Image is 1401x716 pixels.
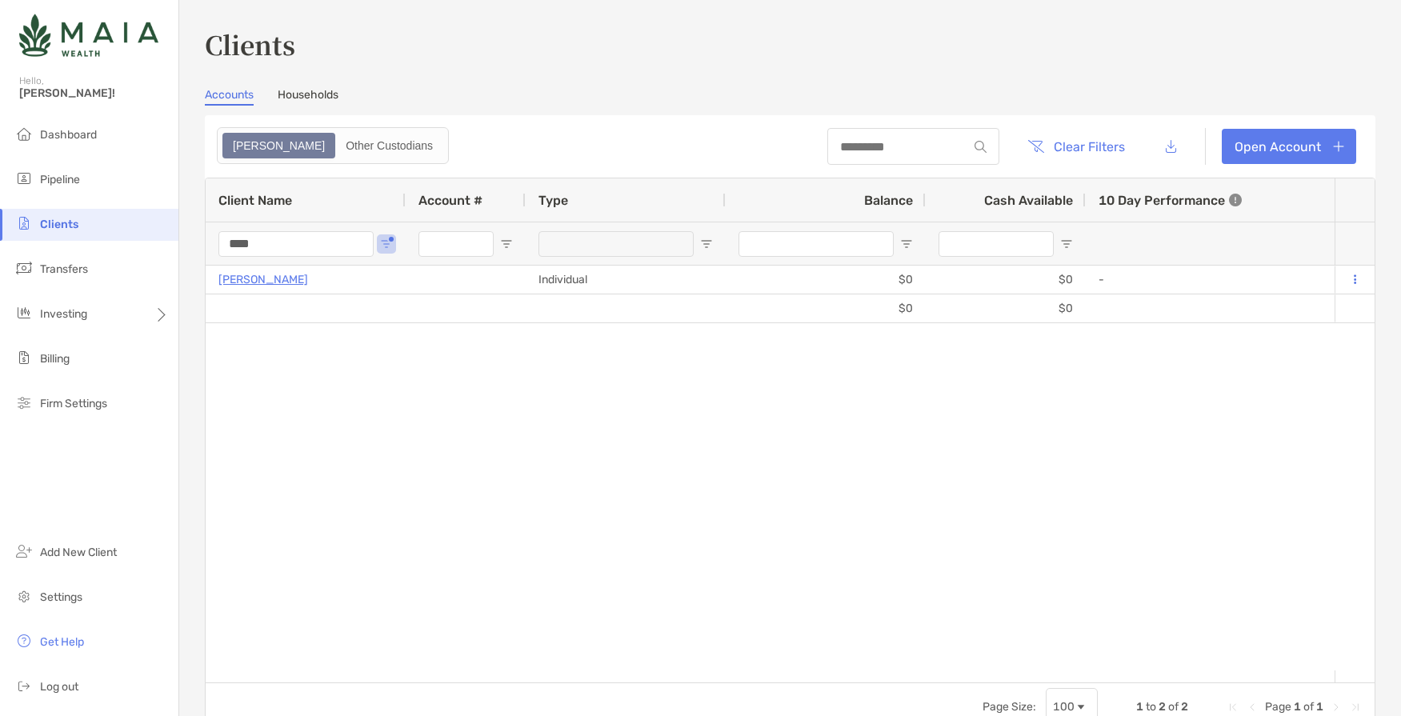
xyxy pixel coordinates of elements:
[14,631,34,650] img: get-help icon
[14,124,34,143] img: dashboard icon
[14,303,34,322] img: investing icon
[1159,700,1166,714] span: 2
[1146,700,1156,714] span: to
[983,700,1036,714] div: Page Size:
[14,258,34,278] img: transfers icon
[278,88,338,106] a: Households
[739,231,894,257] input: Balance Filter Input
[19,6,158,64] img: Zoe Logo
[1349,701,1362,714] div: Last Page
[40,680,78,694] span: Log out
[205,26,1375,62] h3: Clients
[1181,700,1188,714] span: 2
[380,238,393,250] button: Open Filter Menu
[538,193,568,208] span: Type
[40,218,78,231] span: Clients
[984,193,1073,208] span: Cash Available
[900,238,913,250] button: Open Filter Menu
[218,231,374,257] input: Client Name Filter Input
[40,590,82,604] span: Settings
[1330,701,1343,714] div: Next Page
[926,294,1086,322] div: $0
[1227,701,1239,714] div: First Page
[40,262,88,276] span: Transfers
[40,173,80,186] span: Pipeline
[224,134,334,157] div: Zoe
[1015,129,1137,164] button: Clear Filters
[1168,700,1179,714] span: of
[217,127,449,164] div: segmented control
[726,266,926,294] div: $0
[864,193,913,208] span: Balance
[1099,266,1393,293] div: -
[500,238,513,250] button: Open Filter Menu
[1099,178,1242,222] div: 10 Day Performance
[40,546,117,559] span: Add New Client
[14,348,34,367] img: billing icon
[939,231,1054,257] input: Cash Available Filter Input
[1136,700,1143,714] span: 1
[40,352,70,366] span: Billing
[526,266,726,294] div: Individual
[1316,700,1323,714] span: 1
[1222,129,1356,164] a: Open Account
[1265,700,1291,714] span: Page
[14,586,34,606] img: settings icon
[418,231,494,257] input: Account # Filter Input
[218,270,308,290] a: [PERSON_NAME]
[14,393,34,412] img: firm-settings icon
[1053,700,1075,714] div: 100
[40,307,87,321] span: Investing
[975,141,987,153] img: input icon
[218,193,292,208] span: Client Name
[1060,238,1073,250] button: Open Filter Menu
[40,128,97,142] span: Dashboard
[926,266,1086,294] div: $0
[726,294,926,322] div: $0
[1246,701,1259,714] div: Previous Page
[14,676,34,695] img: logout icon
[19,86,169,100] span: [PERSON_NAME]!
[205,88,254,106] a: Accounts
[700,238,713,250] button: Open Filter Menu
[14,169,34,188] img: pipeline icon
[337,134,442,157] div: Other Custodians
[418,193,482,208] span: Account #
[1303,700,1314,714] span: of
[40,635,84,649] span: Get Help
[40,397,107,410] span: Firm Settings
[1294,700,1301,714] span: 1
[14,542,34,561] img: add_new_client icon
[14,214,34,233] img: clients icon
